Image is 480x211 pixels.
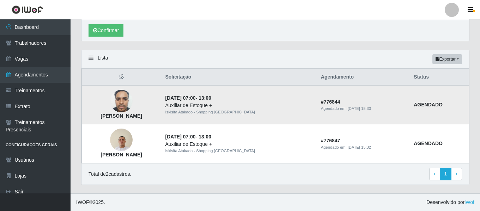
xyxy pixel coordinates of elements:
strong: # 776847 [321,138,340,143]
span: Desenvolvido por [426,199,474,206]
time: [DATE] 07:00 [165,134,195,139]
div: Lista [81,50,469,69]
time: [DATE] 07:00 [165,95,195,101]
img: João Lucas do Nascimento da Silva [110,125,133,155]
button: Confirmar [89,24,123,37]
time: 13:00 [199,95,211,101]
a: 1 [440,168,452,180]
div: Agendado em: [321,106,405,112]
span: IWOF [76,199,89,205]
strong: AGENDADO [414,141,443,146]
span: › [456,171,457,176]
button: Exportar [432,54,462,64]
nav: pagination [429,168,462,180]
span: © 2025 . [76,199,105,206]
div: Auxiliar de Estoque + [165,102,312,109]
th: Agendamento [317,69,409,86]
div: Iskisita Atakado - Shopping [GEOGRAPHIC_DATA] [165,148,312,154]
strong: - [165,95,211,101]
p: Total de 2 cadastros. [89,170,131,178]
a: iWof [464,199,474,205]
a: Next [451,168,462,180]
div: Auxiliar de Estoque + [165,141,312,148]
time: [DATE] 15:32 [348,145,371,149]
span: ‹ [434,171,436,176]
strong: # 776844 [321,99,340,105]
strong: - [165,134,211,139]
a: Previous [429,168,440,180]
img: CoreUI Logo [12,5,43,14]
th: Status [409,69,469,86]
strong: [PERSON_NAME] [101,113,142,119]
div: Agendado em: [321,144,405,150]
time: 13:00 [199,134,211,139]
th: Solicitação [161,69,316,86]
strong: [PERSON_NAME] [101,152,142,157]
img: Klenilson Peres da Silva [110,86,133,116]
time: [DATE] 15:30 [348,106,371,111]
div: Iskisita Atakado - Shopping [GEOGRAPHIC_DATA] [165,109,312,115]
strong: AGENDADO [414,102,443,107]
